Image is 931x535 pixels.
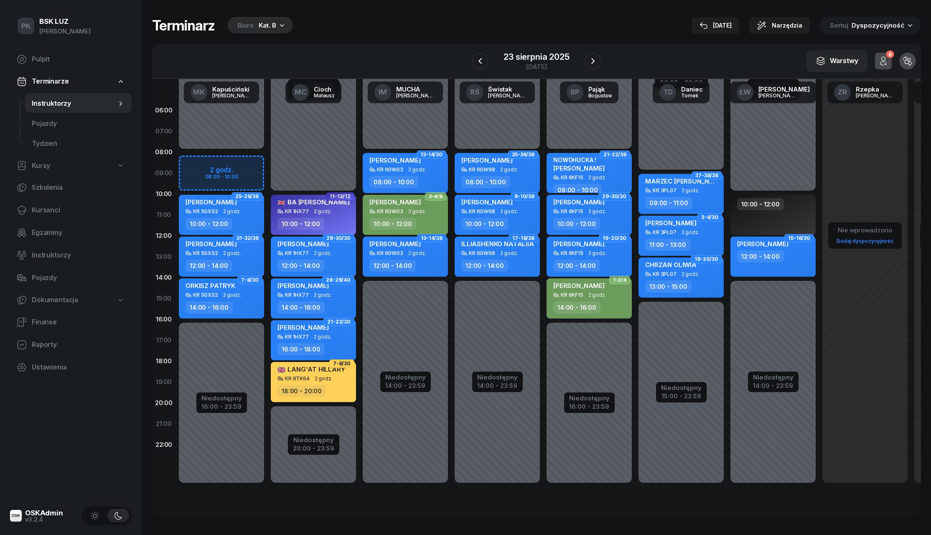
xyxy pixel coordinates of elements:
div: 15:00 - 23:59 [661,391,702,400]
div: 13:00 [152,246,176,267]
button: BiuroKat. B [225,17,293,34]
span: [PERSON_NAME] [277,324,329,331]
span: 11-12/12 [330,196,351,197]
div: 12:00 [152,225,176,246]
span: MC [295,89,307,96]
a: RŚŚwistak[PERSON_NAME] [460,82,535,103]
div: KR 3PL07 [653,229,677,235]
div: Warstwy [816,56,858,66]
div: 10:00 - 12:00 [277,218,324,230]
div: KR 5GX52 [193,250,218,256]
span: 17-18/38 [512,237,534,239]
div: 12:00 - 14:00 [461,260,508,272]
a: Instruktorzy [25,94,132,114]
span: BA [PERSON_NAME] [277,198,349,206]
span: 13-14/38 [421,237,443,239]
span: 31-32/38 [237,237,259,239]
a: Dokumentacja [10,290,132,310]
a: Finanse [10,312,132,332]
div: 18:00 - 20:00 [277,385,326,397]
span: 2 godz. [682,229,700,235]
span: 2 godz. [223,209,241,214]
div: 20:00 [152,392,176,413]
div: 10:00 - 12:00 [461,218,508,230]
div: [DATE] [504,64,569,70]
div: 19:00 [152,372,176,392]
span: 3-4/8 [429,196,443,197]
div: Tomek [681,93,702,98]
span: 2 godz. [682,188,700,194]
div: Niedostępny [753,374,794,380]
img: logo-xs@2x.png [10,510,22,522]
div: 16:00 [152,309,176,330]
span: [PERSON_NAME] [553,240,605,248]
div: [PERSON_NAME] [856,93,896,98]
div: 10:00 - 12:00 [737,198,784,210]
a: Tydzień [25,134,132,154]
a: MCCiochMateusz [285,82,341,103]
div: 14:00 - 16:00 [186,301,233,313]
div: KR 6KF15 [561,250,583,256]
div: NOWOHUCKA ! [553,156,605,163]
span: Sortuj [830,20,850,31]
div: KR 5GX52 [193,209,218,214]
div: KR 6GW03 [377,167,403,172]
a: Dodaj dyspozycyjność [833,236,897,246]
span: Ustawienia [32,362,125,373]
div: [PERSON_NAME] [212,93,252,98]
span: BP [570,89,580,96]
span: Pulpit [32,54,125,65]
div: 09:00 [152,163,176,183]
div: [DATE] [700,20,732,31]
span: [PERSON_NAME] [277,240,329,248]
span: CHRZAN OLIWIA [645,261,697,269]
span: 21-22/38 [603,154,626,155]
span: Narzędzia [772,20,802,31]
div: 09:00 - 11:00 [645,197,692,209]
div: Niedostępny [385,374,426,380]
div: KR 3PL07 [653,271,677,277]
span: [PERSON_NAME] [186,240,237,248]
div: 14:00 - 16:00 [553,301,600,313]
div: 21:00 [152,413,176,434]
span: LANG'AT HILLARY [277,365,345,373]
span: Kursy [32,160,50,171]
span: 37-38/38 [695,175,718,176]
span: 35-36/38 [512,154,534,155]
div: KR 6GW98 [469,209,495,214]
span: 2 godz. [588,209,606,214]
span: 19-20/30 [694,258,718,260]
h1: Terminarz [152,18,215,33]
span: 2 godz. [314,292,332,298]
span: 29-30/30 [602,196,626,197]
span: 2 godz. [408,250,426,256]
div: KR 8TK64 [285,376,310,381]
div: MUCHA [396,86,436,92]
button: Nie wprowadzonoDodaj dyspozycyjność [833,223,897,248]
div: 15:00 [152,288,176,309]
a: Szkolenia [10,178,132,198]
span: [PERSON_NAME] [277,282,329,290]
div: 08:00 - 10:00 [369,176,418,188]
div: Daniec [681,86,702,92]
div: 14:00 - 23:59 [477,380,518,389]
div: Rzepka [856,86,896,92]
button: Niedostępny15:00 - 23:59 [661,383,702,401]
span: [PERSON_NAME] [737,240,789,248]
div: 16:00 - 23:59 [569,401,610,410]
div: 14:00 - 23:59 [385,380,426,389]
span: 2 godz. [500,250,518,256]
div: 10:00 - 12:00 [369,218,416,230]
a: TDDaniecTomek [653,82,709,103]
span: 🇬🇧 [277,366,285,374]
div: KR 6GW03 [377,209,403,214]
span: Tydzień [32,138,125,149]
span: 2 godz. [408,209,426,214]
div: KR 1HX77 [285,334,309,339]
div: 14:00 - 23:59 [753,380,794,389]
div: KR 6GW98 [469,167,495,172]
span: 19-20/30 [603,237,626,239]
span: 🇬🇧 [277,199,285,206]
span: PK [21,23,31,30]
div: 22:00 [152,434,176,455]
